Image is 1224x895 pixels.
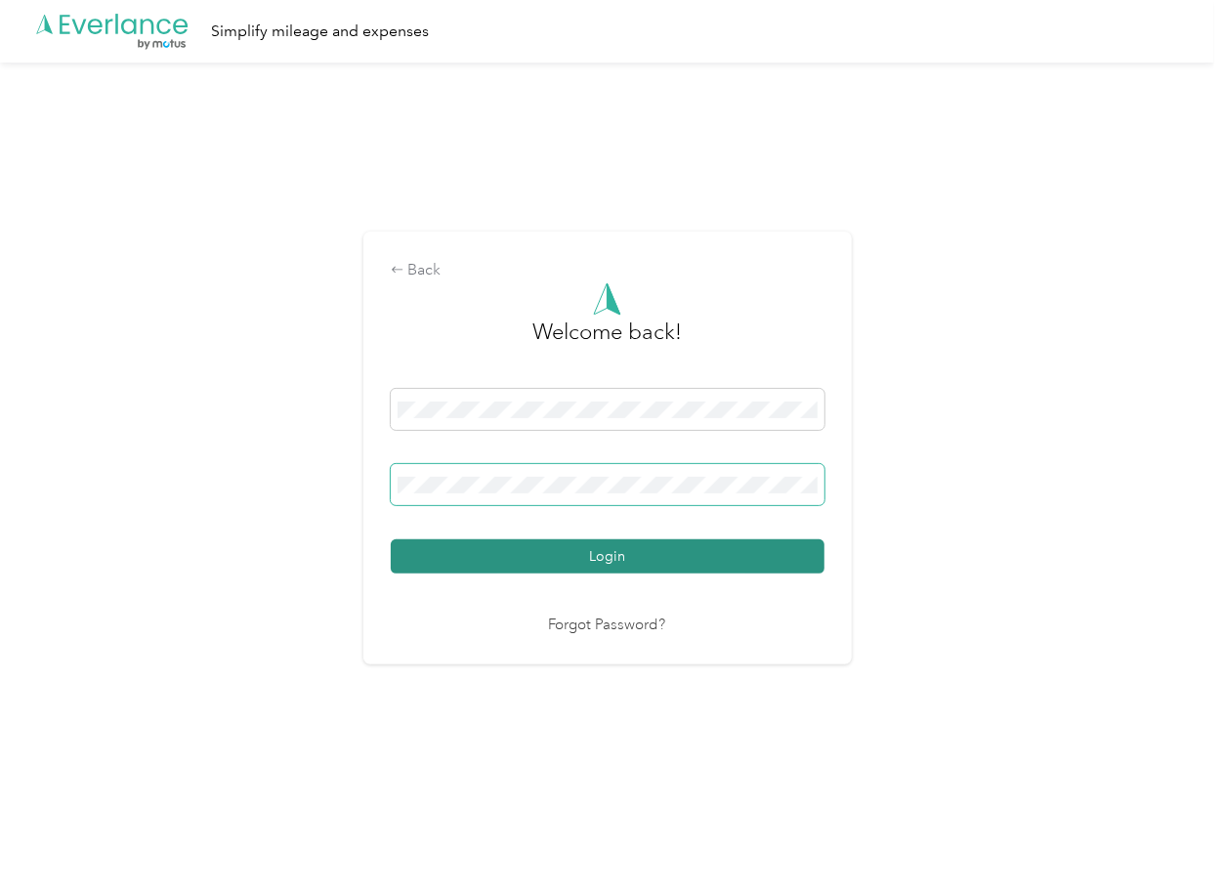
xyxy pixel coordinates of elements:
[1115,786,1224,895] iframe: Everlance-gr Chat Button Frame
[211,20,429,44] div: Simplify mileage and expenses
[549,615,666,637] a: Forgot Password?
[391,539,824,574] button: Login
[532,316,682,368] h3: greeting
[391,259,824,282] div: Back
